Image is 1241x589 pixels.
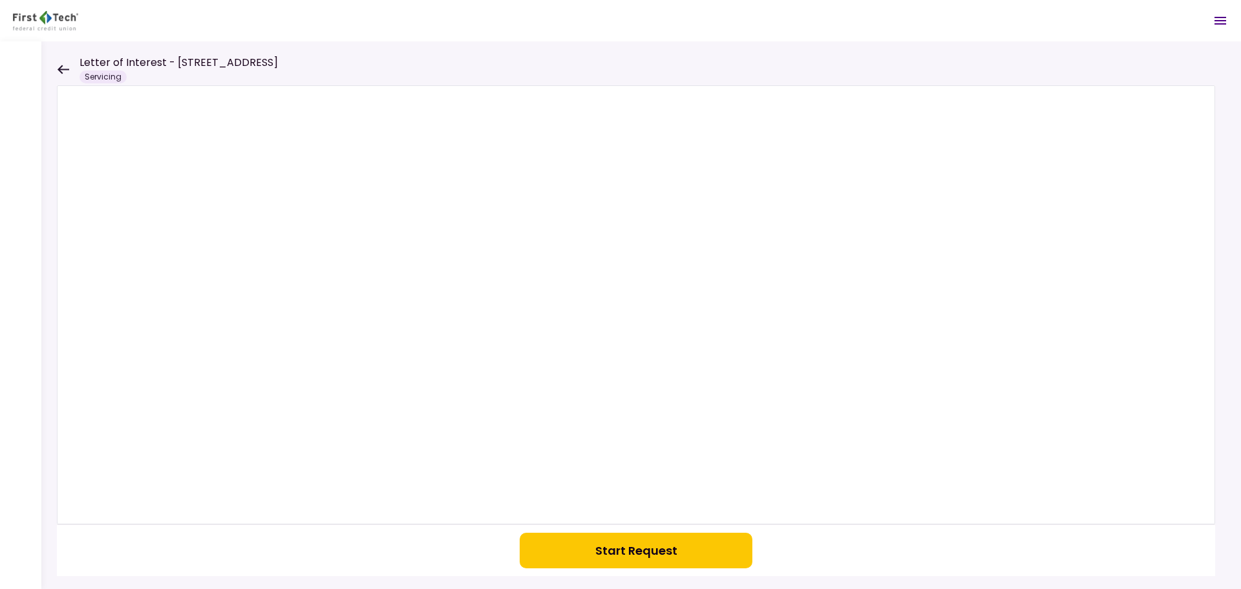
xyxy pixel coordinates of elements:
[520,533,752,568] button: Start Request
[80,70,127,83] div: Servicing
[13,11,78,30] img: Partner icon
[80,55,278,70] h1: Letter of Interest - [STREET_ADDRESS]
[57,85,1215,524] iframe: Welcome
[1205,5,1236,36] button: Open menu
